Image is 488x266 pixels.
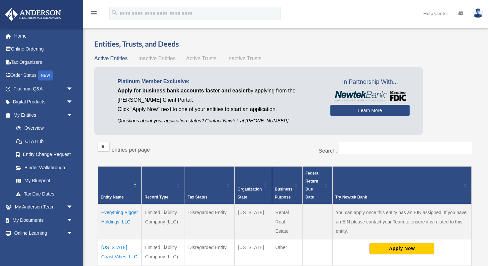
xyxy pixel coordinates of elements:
a: Home [5,29,83,43]
span: Active Trusts [186,56,217,61]
a: Overview [9,122,76,135]
td: Limited Liability Company (LLC) [142,239,185,265]
span: Federal Return Due Date [305,171,320,199]
a: CTA Hub [9,135,80,148]
td: Rental Real Estate [272,204,302,239]
label: entries per page [112,147,150,153]
div: NEW [38,70,53,80]
a: Tax Organizers [5,56,83,69]
i: search [111,9,118,16]
div: Try Newtek Bank [335,193,461,201]
span: Tax Status [188,195,207,199]
img: Anderson Advisors Platinum Portal [3,8,63,21]
a: Online Learningarrow_drop_down [5,227,83,240]
a: Learn More [330,105,410,116]
td: [US_STATE] Coast Vibes, LLC [98,239,142,265]
a: My Blueprint [9,174,80,188]
span: Apply for business bank accounts faster and easier [118,88,248,93]
a: Entity Change Request [9,148,80,161]
td: [US_STATE] [235,239,272,265]
td: Disregarded Entity [185,204,235,239]
th: Organization State: Activate to sort [235,166,272,204]
button: Apply Now [369,243,434,254]
th: Business Purpose: Activate to sort [272,166,302,204]
span: arrow_drop_down [66,82,80,96]
a: Online Ordering [5,43,83,56]
span: arrow_drop_down [66,240,80,253]
th: Record Type: Activate to sort [142,166,185,204]
p: Click "Apply Now" next to one of your entities to start an application. [118,105,320,114]
span: In Partnership With... [330,77,410,87]
th: Try Newtek Bank : Activate to sort [332,166,471,204]
a: Binder Walkthrough [9,161,80,174]
a: menu [90,12,98,17]
a: My Documentsarrow_drop_down [5,213,83,227]
span: arrow_drop_down [66,108,80,122]
img: NewtekBankLogoSM.png [334,91,406,101]
i: menu [90,9,98,17]
span: Business Purpose [275,187,292,199]
th: Federal Return Due Date: Activate to sort [302,166,332,204]
th: Tax Status: Activate to sort [185,166,235,204]
a: My Entitiesarrow_drop_down [5,108,80,122]
a: Platinum Q&Aarrow_drop_down [5,82,83,95]
span: arrow_drop_down [66,95,80,109]
img: User Pic [473,8,483,18]
h3: Entities, Trusts, and Deeds [94,39,475,49]
th: Entity Name: Activate to invert sorting [98,166,142,204]
span: Record Type [144,195,168,199]
p: Platinum Member Exclusive: [118,77,320,86]
span: Entity Name [101,195,123,199]
span: arrow_drop_down [66,200,80,214]
p: Questions about your application status? Contact Newtek at [PHONE_NUMBER] [118,117,320,125]
span: Active Entities [94,56,127,61]
td: Everything Bigger Holdings, LLC [98,204,142,239]
span: Inactive Trusts [227,56,262,61]
p: by applying from the [PERSON_NAME] Client Portal. [118,86,320,105]
a: My Anderson Teamarrow_drop_down [5,200,83,214]
span: Organization State [237,187,262,199]
a: Tax Due Dates [9,187,80,200]
td: You can apply once this entity has an EIN assigned. If you have an EIN please contact your Team t... [332,204,471,239]
a: Digital Productsarrow_drop_down [5,95,83,109]
a: Order StatusNEW [5,69,83,82]
span: arrow_drop_down [66,227,80,240]
td: [US_STATE] [235,204,272,239]
span: arrow_drop_down [66,213,80,227]
span: Inactive Entities [138,56,176,61]
td: Other [272,239,302,265]
label: Search: [319,148,337,154]
td: Limited Liability Company (LLC) [142,204,185,239]
td: Disregarded Entity [185,239,235,265]
a: Billingarrow_drop_down [5,240,83,253]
